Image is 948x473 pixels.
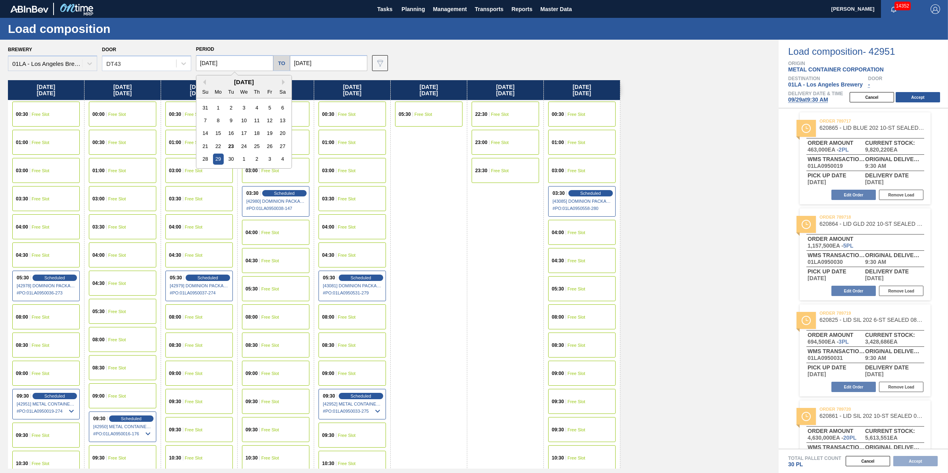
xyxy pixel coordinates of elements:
button: icon-filter-gray [372,55,388,71]
span: Free Slot [185,343,203,348]
button: Previous Month [200,79,206,85]
div: [DATE] [DATE] [544,80,620,100]
span: 05:30 [399,112,411,117]
span: Scheduled [274,191,295,196]
span: 08:30 [552,343,564,348]
div: Choose Sunday, September 14th, 2025 [200,128,211,138]
span: 03:00 [246,168,258,173]
div: [DATE] [196,79,292,85]
span: 03:00 [169,168,181,173]
span: # PO : 01LA0950558-280 [553,204,612,213]
span: 08:00 [322,315,334,319]
div: Choose Monday, September 8th, 2025 [213,115,224,126]
span: 00:00 [92,112,105,117]
div: We [238,87,249,97]
div: Choose Thursday, September 25th, 2025 [251,141,262,152]
span: Free Slot [108,168,126,173]
span: 09:30 [93,416,106,421]
label: Brewery [8,47,32,52]
span: Free Slot [108,394,126,398]
img: icon-filter-gray [375,58,385,68]
span: 09:30 [323,394,335,398]
span: Free Slot [568,286,585,291]
span: 05:30 [246,286,258,291]
span: 05:30 [323,275,335,280]
div: Choose Sunday, September 7th, 2025 [200,115,211,126]
span: 04:00 [552,230,564,235]
span: 05:30 [552,286,564,291]
button: Accept [896,92,940,102]
span: Scheduled [121,416,142,421]
img: Logout [931,4,940,14]
span: Free Slot [32,433,50,438]
span: 00:30 [552,112,564,117]
div: Choose Monday, September 1st, 2025 [213,102,224,113]
span: Scheduled [44,275,65,280]
span: 09:30 [17,394,29,398]
span: [42978] DOMINION PACKAGING, INC. - 0008325026 [17,283,76,288]
span: 03:00 [92,196,105,201]
span: 10:30 [322,461,334,466]
span: 04:00 [92,253,105,258]
span: 22:30 [475,112,487,117]
div: Choose Wednesday, September 17th, 2025 [238,128,249,138]
span: Free Slot [32,225,50,229]
img: TNhmsLtSVTkK8tSr43FrP2fwEKptu5GPRR3wAAAABJRU5ErkJggg== [10,6,48,13]
span: Free Slot [568,168,585,173]
div: Choose Wednesday, September 3rd, 2025 [238,102,249,113]
span: Free Slot [338,433,356,438]
span: Free Slot [338,140,356,145]
span: [42952] METAL CONTAINER CORPORATION - 0008219745 [323,402,382,406]
span: [43085] DOMINION PACKAGING, INC. - 0008325026 [553,199,612,204]
span: Free Slot [32,196,50,201]
span: 10:30 [16,461,28,466]
span: Free Slot [108,365,126,370]
div: Choose Saturday, September 13th, 2025 [277,115,288,126]
span: 08:30 [92,365,105,370]
span: Free Slot [261,168,279,173]
span: Free Slot [261,343,279,348]
div: Choose Thursday, September 4th, 2025 [251,102,262,113]
span: Free Slot [108,225,126,229]
span: Planning [401,4,425,14]
div: DT43 [106,60,121,67]
span: Free Slot [185,399,203,404]
span: 01:00 [169,140,181,145]
span: 09:30 [552,427,564,432]
span: 03:30 [92,225,105,229]
span: Management [433,4,467,14]
span: # PO : 01LA0950033-275 [323,406,382,416]
span: Free Slot [108,309,126,314]
span: 00:30 [92,140,105,145]
div: Choose Friday, September 26th, 2025 [264,141,275,152]
span: 04:30 [322,253,334,258]
h5: to [278,60,285,66]
span: Scheduled [351,275,371,280]
span: 03:30 [169,196,181,201]
span: 08:30 [246,343,258,348]
span: Free Slot [568,258,585,263]
span: Origin [788,61,948,66]
span: 01LA - Los Angeles Brewery [788,81,863,88]
span: 04:30 [92,281,105,286]
span: Free Slot [261,399,279,404]
span: Free Slot [32,371,50,376]
span: Free Slot [32,461,50,466]
div: [DATE] [DATE] [8,80,84,100]
span: # PO : 01LA0950036-273 [17,288,76,298]
span: 23:00 [475,140,487,145]
span: 08:30 [169,343,181,348]
span: [42979] DOMINION PACKAGING, INC. - 0008325026 [170,283,229,288]
span: 09:30 [169,399,181,404]
span: Free Slot [32,343,50,348]
span: 01:00 [322,140,334,145]
span: 09:30 [246,427,258,432]
span: Free Slot [568,343,585,348]
div: Choose Friday, September 5th, 2025 [264,102,275,113]
input: mm/dd/yyyy [290,55,367,71]
button: Next Month [282,79,288,85]
span: Free Slot [185,168,203,173]
span: Free Slot [32,315,50,319]
div: month 2025-09 [199,101,289,165]
div: [DATE] [DATE] [314,80,390,100]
